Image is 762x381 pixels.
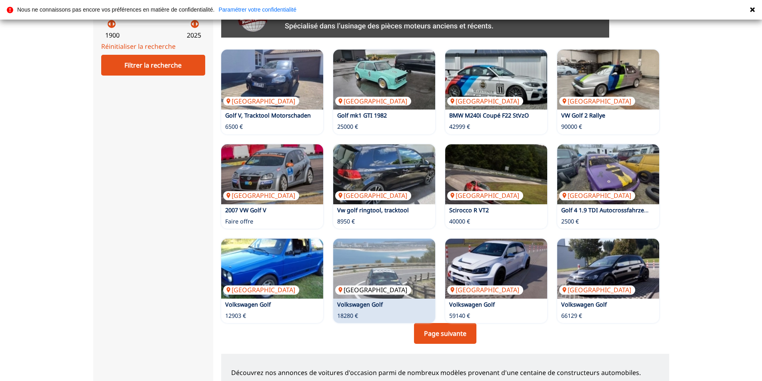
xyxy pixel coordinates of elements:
p: [GEOGRAPHIC_DATA] [335,97,411,106]
img: Volkswagen Golf [221,239,323,299]
p: arrow_left [105,19,114,29]
img: VW Golf 2 Rallye [557,50,659,110]
p: [GEOGRAPHIC_DATA] [223,97,299,106]
p: 6500 € [225,123,243,131]
p: 2500 € [561,217,579,225]
p: [GEOGRAPHIC_DATA] [559,285,635,294]
p: [GEOGRAPHIC_DATA] [559,97,635,106]
img: Volkswagen Golf [333,239,435,299]
img: Vw golf ringtool, tracktool [333,144,435,204]
a: Golf 4 1.9 TDI Autocrossfahrzeug[GEOGRAPHIC_DATA] [557,144,659,204]
a: Volkswagen Golf[GEOGRAPHIC_DATA] [445,239,547,299]
p: 59140 € [449,312,470,320]
a: Page suivante [414,323,476,344]
img: Scirocco R VT2 [445,144,547,204]
a: Golf 4 1.9 TDI Autocrossfahrzeug [561,206,651,214]
a: Golf mk1 GTI 1982 [337,112,387,119]
p: 25000 € [337,123,358,131]
a: Vw golf ringtool, tracktool[GEOGRAPHIC_DATA] [333,144,435,204]
p: [GEOGRAPHIC_DATA] [335,191,411,200]
p: [GEOGRAPHIC_DATA] [335,285,411,294]
p: 66129 € [561,312,582,320]
img: BMW M240i Coupé F22 StVzO [445,50,547,110]
p: 12903 € [225,312,246,320]
p: arrow_right [109,19,118,29]
p: [GEOGRAPHIC_DATA] [447,285,523,294]
img: Golf mk1 GTI 1982 [333,50,435,110]
a: Volkswagen Golf[GEOGRAPHIC_DATA] [333,239,435,299]
p: [GEOGRAPHIC_DATA] [447,191,523,200]
a: Scirocco R VT2[GEOGRAPHIC_DATA] [445,144,547,204]
a: 2007 VW Golf V [225,206,266,214]
p: 90000 € [561,123,582,131]
p: Découvrez nos annonces de voitures d'occasion parmi de nombreux modèles provenant d'une centaine ... [231,368,659,377]
a: Paramétrer votre confidentialité [218,7,296,12]
p: [GEOGRAPHIC_DATA] [447,97,523,106]
img: Volkswagen Golf [557,239,659,299]
div: Filtrer la recherche [101,55,205,76]
p: arrow_left [188,19,198,29]
p: 40000 € [449,217,470,225]
a: VW Golf 2 Rallye [561,112,605,119]
a: Volkswagen Golf[GEOGRAPHIC_DATA] [557,239,659,299]
p: [GEOGRAPHIC_DATA] [559,191,635,200]
a: Scirocco R VT2 [449,206,489,214]
p: Faire offre [225,217,253,225]
p: 42999 € [449,123,470,131]
a: Volkswagen Golf [561,301,607,308]
p: 8950 € [337,217,355,225]
a: Golf mk1 GTI 1982[GEOGRAPHIC_DATA] [333,50,435,110]
a: VW Golf 2 Rallye[GEOGRAPHIC_DATA] [557,50,659,110]
p: [GEOGRAPHIC_DATA] [223,191,299,200]
a: Golf V, Tracktool Motorschaden [225,112,311,119]
p: 2025 [187,31,201,40]
img: Golf 4 1.9 TDI Autocrossfahrzeug [557,144,659,204]
p: 1900 [105,31,120,40]
img: Volkswagen Golf [445,239,547,299]
p: [GEOGRAPHIC_DATA] [223,285,299,294]
img: 2007 VW Golf V [221,144,323,204]
a: 2007 VW Golf V[GEOGRAPHIC_DATA] [221,144,323,204]
img: Golf V, Tracktool Motorschaden [221,50,323,110]
p: 18280 € [337,312,358,320]
a: Volkswagen Golf [225,301,271,308]
a: BMW M240i Coupé F22 StVzO[GEOGRAPHIC_DATA] [445,50,547,110]
p: Nous ne connaissons pas encore vos préférences en matière de confidentialité. [17,7,214,12]
a: Golf V, Tracktool Motorschaden[GEOGRAPHIC_DATA] [221,50,323,110]
a: Vw golf ringtool, tracktool [337,206,409,214]
a: Volkswagen Golf [337,301,383,308]
a: Volkswagen Golf [449,301,495,308]
a: Réinitialiser la recherche [101,42,176,51]
a: BMW M240i Coupé F22 StVzO [449,112,529,119]
p: arrow_right [192,19,202,29]
a: Volkswagen Golf[GEOGRAPHIC_DATA] [221,239,323,299]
